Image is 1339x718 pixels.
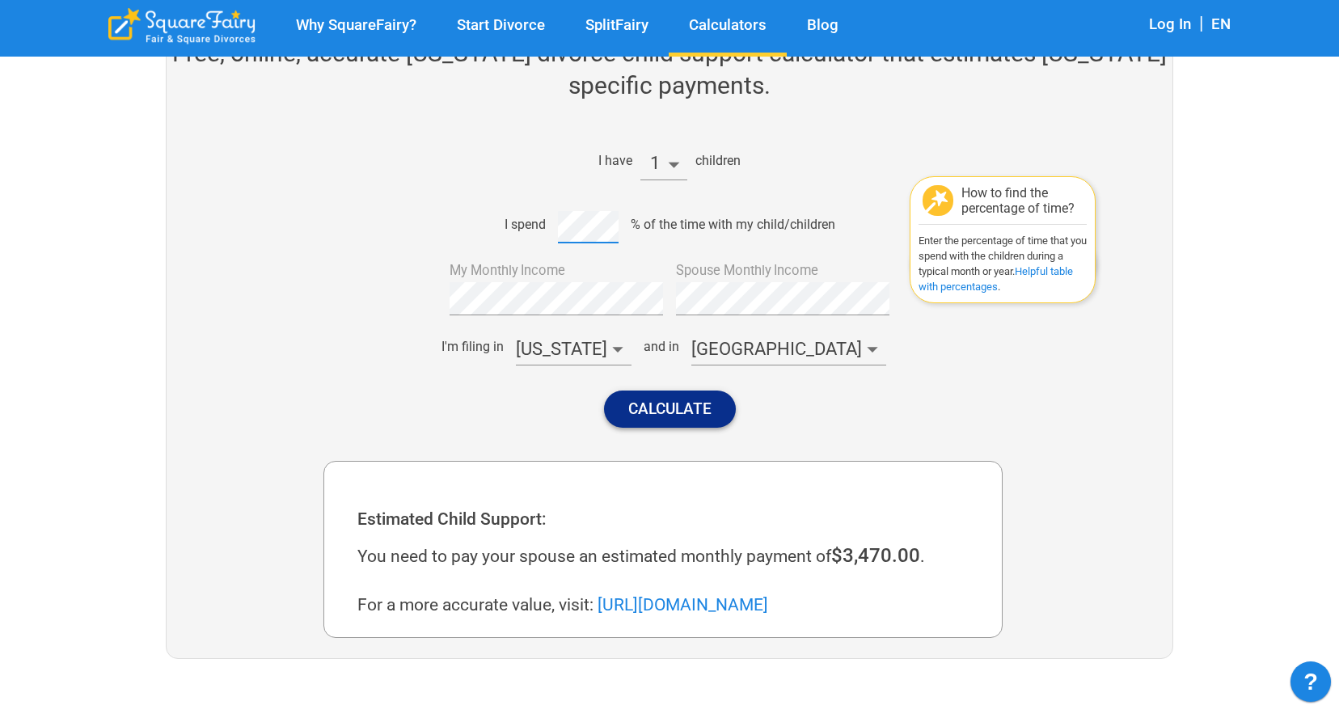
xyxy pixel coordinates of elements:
[565,16,669,35] a: SplitFairy
[357,507,982,531] div: Estimated Child Support:
[1191,13,1211,33] span: |
[450,261,565,281] label: My Monthly Income
[695,153,741,168] div: children
[831,544,920,567] span: $3,470.00
[631,217,835,232] div: % of the time with my child/children
[787,16,859,35] a: Blog
[598,595,768,615] a: [URL][DOMAIN_NAME]
[919,224,1087,294] div: Enter the percentage of time that you spend with the children during a typical month or year. .
[640,147,687,180] div: 1
[676,261,818,281] label: Spouse Monthly Income
[1149,15,1191,33] a: Log In
[357,543,982,617] div: You need to pay your spouse an estimated monthly payment of . For a more accurate value, visit:
[691,333,886,366] div: [GEOGRAPHIC_DATA]
[669,16,787,35] a: Calculators
[598,153,632,168] div: I have
[505,217,546,232] div: I spend
[1282,653,1339,718] iframe: JSD widget
[644,339,679,354] div: and in
[108,8,256,44] div: SquareFairy Logo
[961,185,1083,216] div: How to find the percentage of time?
[441,339,504,354] div: I'm filing in
[919,265,1073,293] a: Helpful table with percentages
[276,16,437,35] a: Why SquareFairy?
[604,391,736,427] button: Calculate
[437,16,565,35] a: Start Divorce
[516,333,631,366] div: [US_STATE]
[167,37,1172,102] h2: Free, online, accurate [US_STATE] divorce child support calculator that estimates [US_STATE] spec...
[1211,15,1231,36] div: EN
